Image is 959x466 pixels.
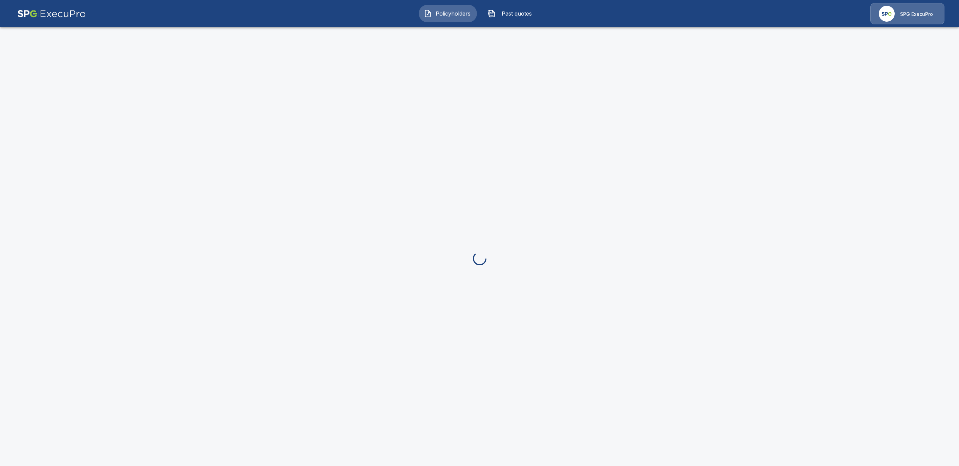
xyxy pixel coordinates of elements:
[879,6,895,22] img: Agency Icon
[17,3,86,24] img: AA Logo
[900,11,933,18] p: SPG ExecuPro
[487,9,496,18] img: Past quotes Icon
[435,9,472,18] span: Policyholders
[424,9,432,18] img: Policyholders Icon
[498,9,536,18] span: Past quotes
[870,3,944,24] a: Agency IconSPG ExecuPro
[419,5,477,22] button: Policyholders IconPolicyholders
[482,5,541,22] button: Past quotes IconPast quotes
